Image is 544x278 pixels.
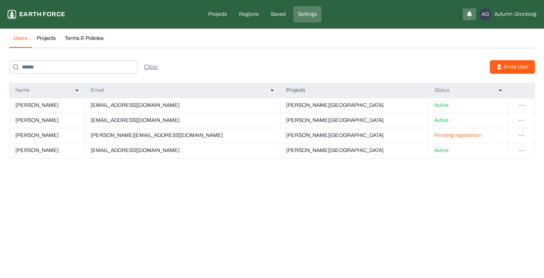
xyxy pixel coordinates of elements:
img: search-icon [13,64,19,70]
button: Users [9,35,32,48]
p: Invite User [504,63,529,71]
p: Status [434,87,450,94]
img: earthforce-logo-white-uG4MPadI.svg [8,10,16,19]
img: svg%3e [519,150,524,151]
p: [PERSON_NAME][GEOGRAPHIC_DATA] [286,132,384,139]
button: AGAutumnGronborg [479,8,536,20]
a: Settings [293,6,322,23]
p: Regions [239,11,259,18]
p: Name [15,87,30,94]
img: svg%3e [519,135,524,136]
button: Projects [32,35,60,48]
img: svg%3e [499,89,502,92]
td: [PERSON_NAME] [9,98,85,113]
td: [EMAIL_ADDRESS][DOMAIN_NAME] [84,98,280,113]
button: Terms & Policies [60,35,108,48]
p: Projects [208,11,227,18]
td: [PERSON_NAME] [9,113,85,128]
button: [PERSON_NAME][GEOGRAPHIC_DATA] [286,147,422,154]
p: Settings [298,11,317,18]
p: Earth force [19,10,65,19]
img: svg%3e [75,89,78,92]
td: [PERSON_NAME] [9,143,85,158]
a: Regions [235,6,263,23]
img: svg%3e [519,120,524,121]
td: [PERSON_NAME][EMAIL_ADDRESS][DOMAIN_NAME] [84,128,280,143]
p: Email [91,87,104,94]
p: [PERSON_NAME][GEOGRAPHIC_DATA] [286,117,384,124]
a: Saved [266,6,290,23]
button: [PERSON_NAME][GEOGRAPHIC_DATA] [286,132,422,139]
p: Saved [271,11,286,18]
td: [EMAIL_ADDRESS][DOMAIN_NAME] [84,113,280,128]
td: Active [428,98,508,113]
button: Invite User [490,60,535,74]
td: Pending registration [428,128,508,143]
button: [PERSON_NAME][GEOGRAPHIC_DATA] [286,117,422,124]
span: Gronborg [514,11,536,18]
td: [PERSON_NAME] [9,128,85,143]
div: Clear [144,62,158,71]
div: AG [479,8,491,20]
td: [EMAIL_ADDRESS][DOMAIN_NAME] [84,143,280,158]
button: [PERSON_NAME][GEOGRAPHIC_DATA] [286,102,422,109]
td: Active [428,143,508,158]
p: [PERSON_NAME][GEOGRAPHIC_DATA] [286,147,384,154]
td: Active [428,113,508,128]
p: [PERSON_NAME][GEOGRAPHIC_DATA] [286,102,384,109]
th: Projects [280,83,428,98]
a: Projects [204,6,232,23]
span: Autumn [494,11,513,18]
img: svg%3e [271,89,274,92]
img: svg%3e [519,105,524,106]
